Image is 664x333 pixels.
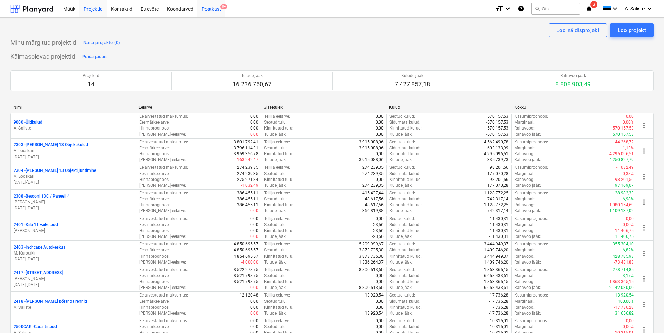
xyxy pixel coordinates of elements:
[514,190,548,196] p: Kasumiprognoos :
[613,267,634,273] p: 278 714,85
[376,279,384,285] p: 0,00
[623,119,634,125] p: 0,00%
[362,165,384,170] p: 274 239,35
[514,216,548,222] p: Kasumiprognoos :
[14,199,133,205] p: [PERSON_NAME]
[264,132,287,138] p: Tulude jääk :
[617,26,646,35] div: Loo projekt
[264,222,287,228] p: Seotud tulu :
[139,228,170,234] p: Hinnaprognoos :
[586,5,592,13] i: notifications
[139,183,186,189] p: [PERSON_NAME]-eelarve :
[264,241,290,247] p: Tellija eelarve :
[389,119,420,125] p: Sidumata kulud :
[514,183,541,189] p: Rahavoo jääk :
[372,234,384,240] p: -23,56
[484,259,508,265] p: 1 409 746,20
[14,250,133,256] p: M. Kurotškin
[487,171,508,177] p: 177 070,28
[389,145,420,151] p: Sidumata kulud :
[233,73,271,79] p: Tulude jääk
[376,216,384,222] p: 0,00
[590,1,597,8] span: 3
[625,6,645,11] span: A. Saliste
[389,177,422,183] p: Kinnitatud kulud :
[484,241,508,247] p: 3 444 949,37
[264,216,290,222] p: Tellija eelarve :
[376,119,384,125] p: 0,00
[264,114,290,119] p: Tellija eelarve :
[495,5,504,13] i: format_size
[14,205,133,211] p: [DATE] - [DATE]
[376,177,384,183] p: 0,00
[359,145,384,151] p: 3 915 088,06
[237,190,258,196] p: 386 455,11
[389,267,415,273] p: Seotud kulud :
[622,171,634,177] p: -0,38%
[486,157,508,163] p: -335 739,73
[613,132,634,138] p: 570 157,53
[486,208,508,214] p: -742 317,14
[555,73,591,79] p: Rahavoo jääk
[514,119,535,125] p: Marginaal :
[376,273,384,279] p: 0,00
[514,234,541,240] p: Rahavoo jääk :
[504,5,512,13] i: keyboard_arrow_down
[14,193,70,199] p: 2308 - Betooni 13C / Paneeli 4
[362,183,384,189] p: 274 239,35
[514,157,541,163] p: Rahavoo jääk :
[389,259,413,265] p: Kulude jääk :
[556,26,599,35] div: Loo näidisprojekt
[490,165,508,170] p: 98 201,56
[514,273,535,279] p: Marginaal :
[139,253,170,259] p: Hinnaprognoos :
[395,80,430,89] p: 7 427 857,18
[609,157,634,163] p: 4 250 827,79
[389,190,415,196] p: Seotud kulud :
[14,168,96,174] p: 2304 - [PERSON_NAME] 13 Objekti juhtimine
[626,114,634,119] p: 0,00
[10,39,76,47] p: Minu märgitud projektid
[359,259,384,265] p: 1 336 264,37
[626,216,634,222] p: 0,00
[486,119,508,125] p: -570 157,53
[359,247,384,253] p: 3 873 735,30
[139,114,188,119] p: Eelarvestatud maksumus :
[14,142,88,148] p: 2303 - [PERSON_NAME] 13 Objektikulud
[237,202,258,208] p: 386 455,11
[376,114,384,119] p: 0,00
[250,222,258,228] p: 0,00
[389,151,422,157] p: Kinnitatud kulud :
[486,196,508,202] p: -742 317,14
[250,234,258,240] p: 0,00
[484,202,508,208] p: 1 128 772,25
[489,234,508,240] p: -11 430,31
[82,53,107,61] div: Peida jaotis
[614,228,634,234] p: -11 406,75
[139,171,170,177] p: Eesmärkeelarve :
[139,119,170,125] p: Eesmärkeelarve :
[376,125,384,131] p: 0,00
[486,145,508,151] p: -603 133,99
[139,234,186,240] p: [PERSON_NAME]-eelarve :
[616,165,634,170] p: -1 032,49
[622,145,634,151] p: -1,13%
[484,273,508,279] p: 6 658 433,61
[389,241,415,247] p: Seotud kulud :
[250,208,258,214] p: 0,00
[264,234,287,240] p: Tulude jääk :
[373,222,384,228] p: 23,56
[237,177,258,183] p: 275 271,84
[490,177,508,183] p: 98 201,56
[264,196,287,202] p: Seotud tulu :
[514,139,548,145] p: Kasumiprognoos :
[237,171,258,177] p: 274 239,35
[14,324,57,330] p: 2500GAR - Garantiitööd
[614,259,634,265] p: -73 481,83
[234,145,258,151] p: 3 796 114,31
[10,52,75,61] p: Käimasolevad projektid
[615,183,634,189] p: 97 169,07
[362,208,384,214] p: 366 819,88
[139,216,188,222] p: Eelarvestatud maksumus :
[264,208,287,214] p: Tulude jääk :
